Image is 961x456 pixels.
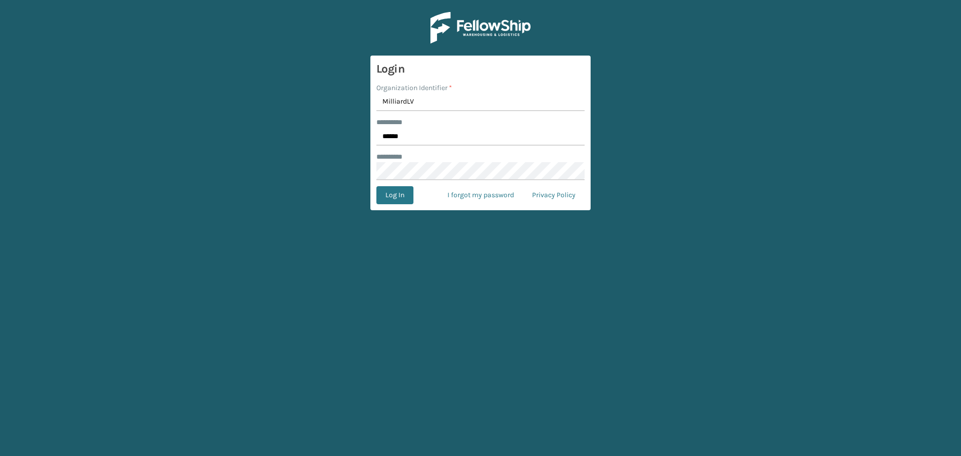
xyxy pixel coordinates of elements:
img: Logo [430,12,531,44]
a: I forgot my password [438,186,523,204]
h3: Login [376,62,585,77]
label: Organization Identifier [376,83,452,93]
button: Log In [376,186,413,204]
a: Privacy Policy [523,186,585,204]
